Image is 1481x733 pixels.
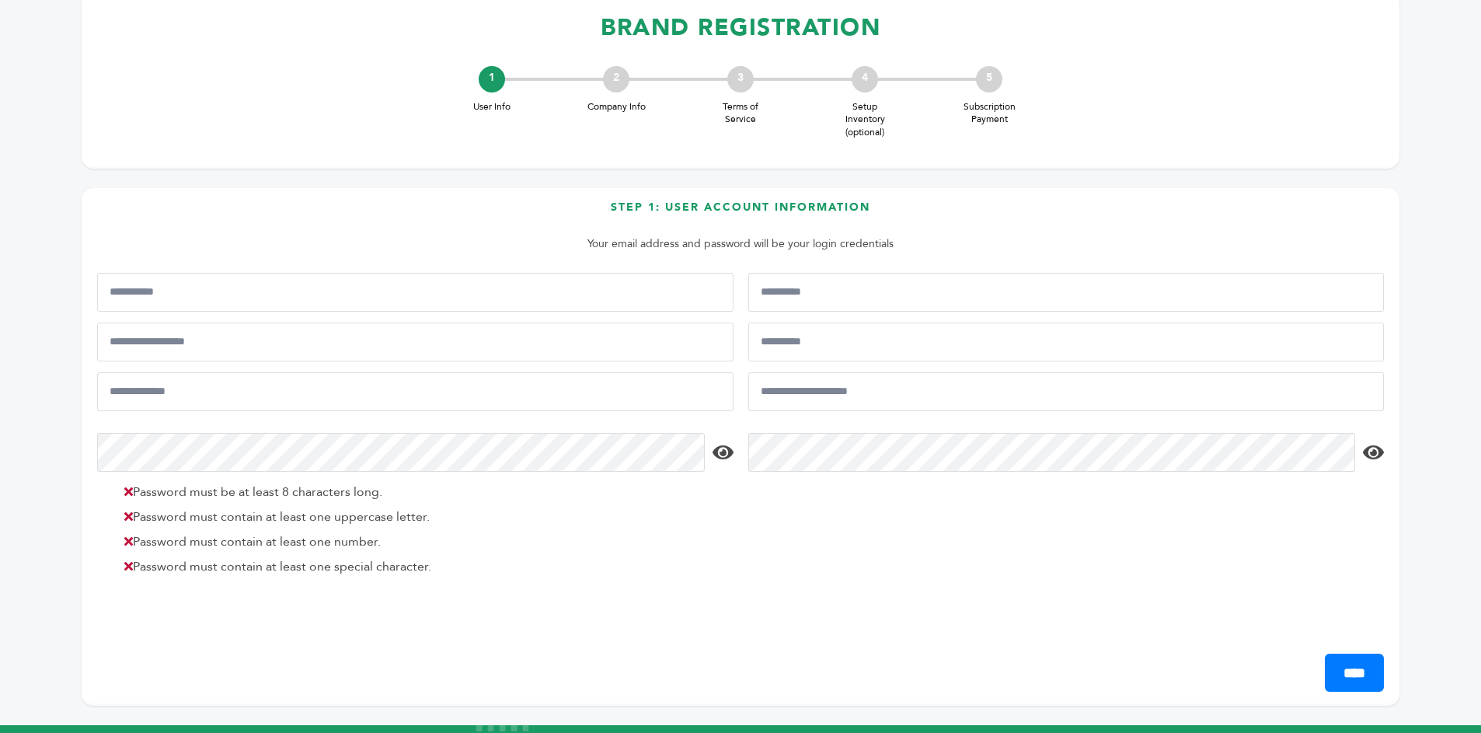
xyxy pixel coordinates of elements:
[709,100,772,127] span: Terms of Service
[117,508,730,526] li: Password must contain at least one uppercase letter.
[748,273,1385,312] input: Last Name*
[479,66,505,92] div: 1
[97,273,734,312] input: First Name*
[105,235,1376,253] p: Your email address and password will be your login credentials
[97,200,1384,227] h3: Step 1: User Account Information
[748,323,1385,361] input: Job Title*
[958,100,1020,127] span: Subscription Payment
[603,66,629,92] div: 2
[461,100,523,113] span: User Info
[117,532,730,551] li: Password must contain at least one number.
[97,372,734,411] input: Email Address*
[117,483,730,501] li: Password must be at least 8 characters long.
[748,433,1356,472] input: Confirm Password*
[97,323,734,361] input: Mobile Phone Number
[748,372,1385,411] input: Confirm Email Address*
[117,557,730,576] li: Password must contain at least one special character.
[97,433,705,472] input: Password*
[852,66,878,92] div: 4
[97,5,1384,51] h1: BRAND REGISTRATION
[834,100,896,139] span: Setup Inventory (optional)
[976,66,1002,92] div: 5
[585,100,647,113] span: Company Info
[727,66,754,92] div: 3
[97,593,333,654] iframe: reCAPTCHA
